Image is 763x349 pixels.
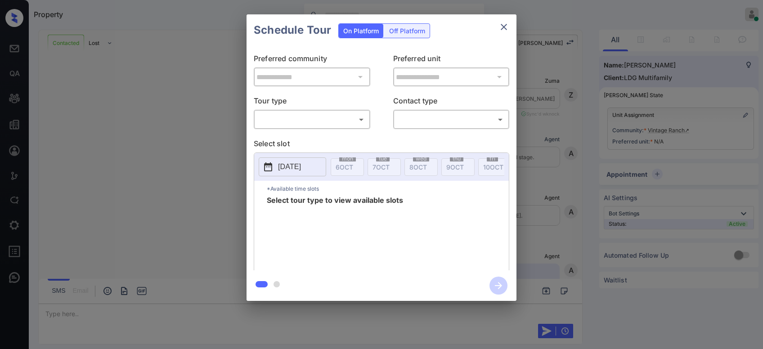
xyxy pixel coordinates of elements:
p: Preferred unit [393,53,510,67]
p: *Available time slots [267,181,509,197]
div: On Platform [339,24,383,38]
p: Preferred community [254,53,370,67]
p: Contact type [393,95,510,110]
span: Select tour type to view available slots [267,197,403,268]
button: [DATE] [259,157,326,176]
h2: Schedule Tour [247,14,338,46]
button: close [495,18,513,36]
p: Tour type [254,95,370,110]
p: Select slot [254,138,509,152]
div: Off Platform [385,24,430,38]
p: [DATE] [278,161,301,172]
